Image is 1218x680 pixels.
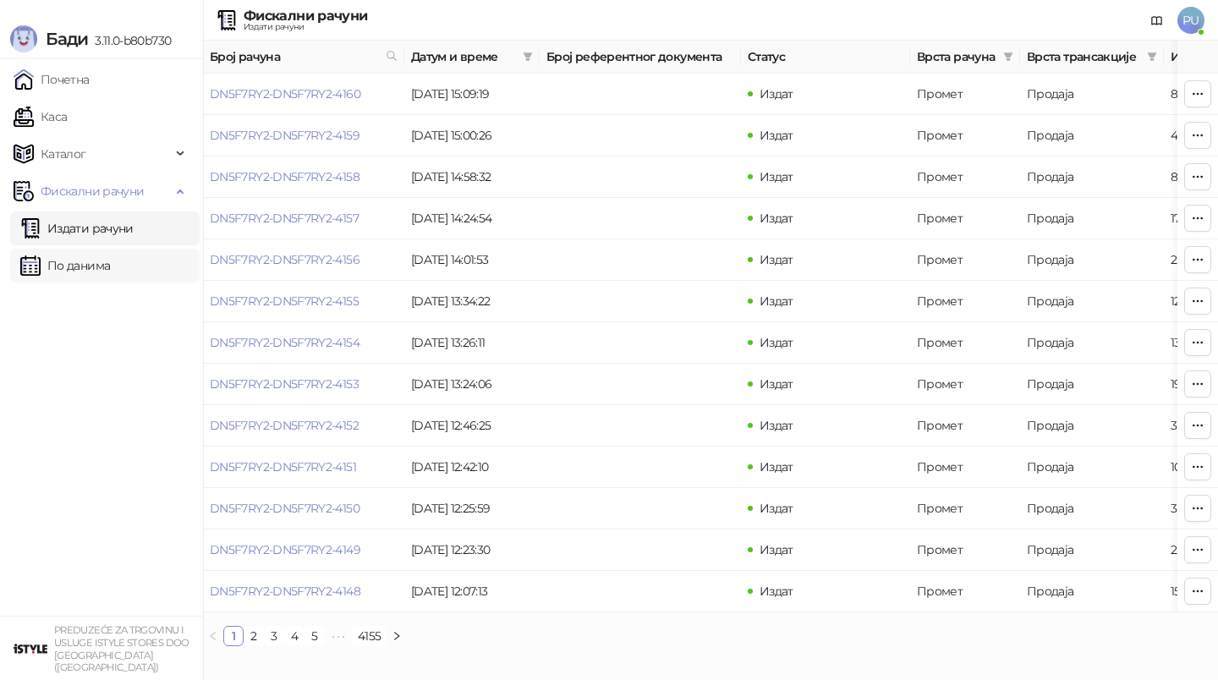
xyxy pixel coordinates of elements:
[203,626,223,646] button: left
[910,115,1020,156] td: Промет
[1020,74,1164,115] td: Продаја
[1020,364,1164,405] td: Продаја
[540,41,741,74] th: Број референтног документа
[210,293,359,309] a: DN5F7RY2-DN5F7RY2-4155
[760,128,793,143] span: Издат
[14,63,90,96] a: Почетна
[1144,7,1171,34] a: Документација
[1020,198,1164,239] td: Продаја
[203,488,404,529] td: DN5F7RY2-DN5F7RY2-4150
[404,447,540,488] td: [DATE] 12:42:10
[210,584,360,599] a: DN5F7RY2-DN5F7RY2-4148
[14,632,47,666] img: 64x64-companyLogo-77b92cf4-9946-4f36-9751-bf7bb5fd2c7d.png
[910,405,1020,447] td: Промет
[284,626,304,646] li: 4
[1020,447,1164,488] td: Продаја
[1020,571,1164,612] td: Продаја
[203,626,223,646] li: Претходна страна
[1020,322,1164,364] td: Продаја
[1020,281,1164,322] td: Продаја
[917,47,996,66] span: Врста рачуна
[210,418,359,433] a: DN5F7RY2-DN5F7RY2-4152
[741,41,910,74] th: Статус
[203,74,404,115] td: DN5F7RY2-DN5F7RY2-4160
[325,626,352,646] li: Следећих 5 Страна
[404,156,540,198] td: [DATE] 14:58:32
[404,198,540,239] td: [DATE] 14:24:54
[41,174,144,208] span: Фискални рачуни
[760,418,793,433] span: Издат
[210,169,359,184] a: DN5F7RY2-DN5F7RY2-4158
[203,322,404,364] td: DN5F7RY2-DN5F7RY2-4154
[304,626,325,646] li: 5
[404,571,540,612] td: [DATE] 12:07:13
[264,626,284,646] li: 3
[1027,47,1140,66] span: Врста трансакције
[910,488,1020,529] td: Промет
[387,626,407,646] button: right
[20,249,110,282] a: По данима
[325,626,352,646] span: •••
[392,631,402,641] span: right
[54,624,189,673] small: PREDUZEĆE ZA TRGOVINU I USLUGE ISTYLE STORES DOO [GEOGRAPHIC_DATA] ([GEOGRAPHIC_DATA])
[404,529,540,571] td: [DATE] 12:23:30
[910,156,1020,198] td: Промет
[1144,44,1160,69] span: filter
[760,86,793,101] span: Издат
[910,447,1020,488] td: Промет
[203,41,404,74] th: Број рачуна
[1020,41,1164,74] th: Врста трансакције
[203,447,404,488] td: DN5F7RY2-DN5F7RY2-4151
[41,137,86,171] span: Каталог
[910,529,1020,571] td: Промет
[210,252,359,267] a: DN5F7RY2-DN5F7RY2-4156
[910,322,1020,364] td: Промет
[210,128,359,143] a: DN5F7RY2-DN5F7RY2-4159
[203,571,404,612] td: DN5F7RY2-DN5F7RY2-4148
[910,74,1020,115] td: Промет
[404,74,540,115] td: [DATE] 15:09:19
[760,211,793,226] span: Издат
[244,627,263,645] a: 2
[305,627,324,645] a: 5
[210,211,359,226] a: DN5F7RY2-DN5F7RY2-4157
[203,115,404,156] td: DN5F7RY2-DN5F7RY2-4159
[1177,7,1204,34] span: PU
[203,364,404,405] td: DN5F7RY2-DN5F7RY2-4153
[910,239,1020,281] td: Промет
[404,239,540,281] td: [DATE] 14:01:53
[1000,44,1017,69] span: filter
[210,376,359,392] a: DN5F7RY2-DN5F7RY2-4153
[285,627,304,645] a: 4
[1003,52,1013,62] span: filter
[404,322,540,364] td: [DATE] 13:26:11
[203,405,404,447] td: DN5F7RY2-DN5F7RY2-4152
[208,631,218,641] span: left
[404,364,540,405] td: [DATE] 13:24:06
[760,584,793,599] span: Издат
[404,405,540,447] td: [DATE] 12:46:25
[760,335,793,350] span: Издат
[20,211,134,245] a: Издати рачуни
[404,115,540,156] td: [DATE] 15:00:26
[910,41,1020,74] th: Врста рачуна
[387,626,407,646] li: Следећа страна
[411,47,516,66] span: Датум и време
[265,627,283,645] a: 3
[760,293,793,309] span: Издат
[404,281,540,322] td: [DATE] 13:34:22
[1147,52,1157,62] span: filter
[1020,529,1164,571] td: Продаја
[1020,405,1164,447] td: Продаја
[223,626,244,646] li: 1
[404,488,540,529] td: [DATE] 12:25:59
[244,626,264,646] li: 2
[203,529,404,571] td: DN5F7RY2-DN5F7RY2-4149
[210,86,360,101] a: DN5F7RY2-DN5F7RY2-4160
[210,47,379,66] span: Број рачуна
[1020,115,1164,156] td: Продаја
[244,9,367,23] div: Фискални рачуни
[760,501,793,516] span: Издат
[224,627,243,645] a: 1
[203,281,404,322] td: DN5F7RY2-DN5F7RY2-4155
